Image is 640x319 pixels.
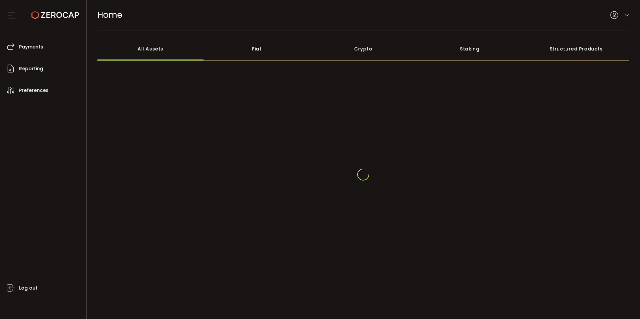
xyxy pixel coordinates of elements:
div: All Assets [97,37,204,61]
span: Log out [19,283,37,293]
div: Staking [416,37,523,61]
span: Payments [19,42,43,52]
div: Crypto [310,37,416,61]
div: Fiat [204,37,310,61]
div: Structured Products [523,37,629,61]
span: Home [97,9,122,21]
span: Preferences [19,86,49,95]
span: Reporting [19,64,43,74]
